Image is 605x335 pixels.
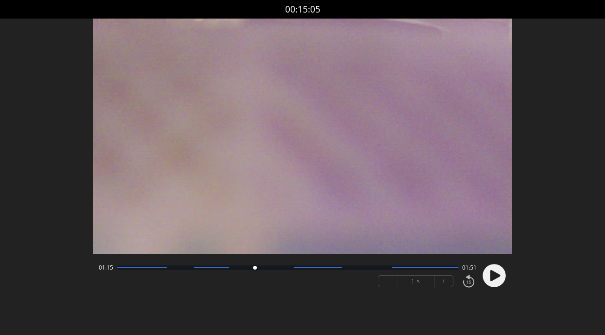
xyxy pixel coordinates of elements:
[378,276,397,287] button: −
[462,264,477,271] span: 01:51
[99,264,113,271] span: 01:15
[285,3,320,16] a: 00:15:05
[434,276,453,287] button: +
[397,276,434,287] div: 1 ×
